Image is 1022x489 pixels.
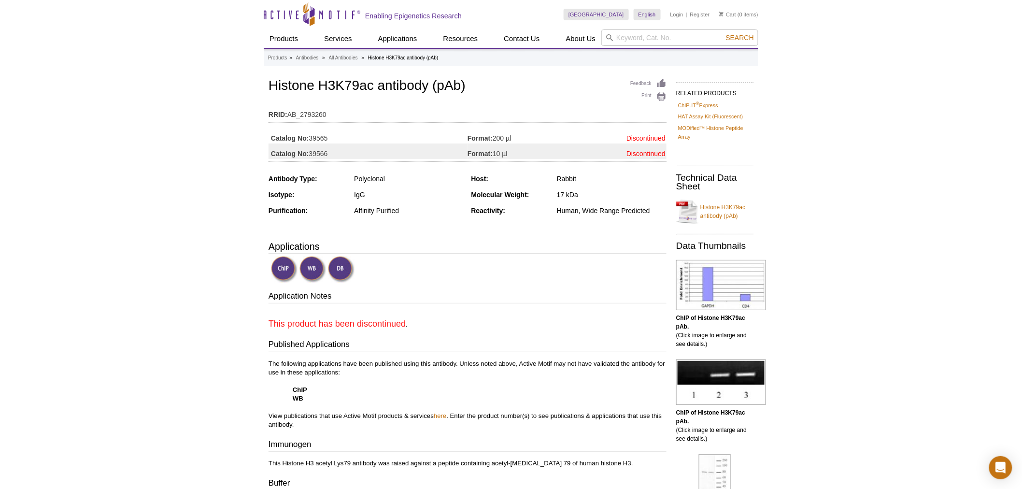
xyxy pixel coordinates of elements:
a: Cart [719,11,736,18]
td: 39565 [269,128,468,144]
h3: Published Applications [269,339,667,352]
h2: RELATED PRODUCTS [676,82,753,100]
li: (0 items) [719,9,758,20]
a: MODified™ Histone Peptide Array [678,124,752,141]
li: » [289,55,292,60]
strong: Catalog No: [271,134,309,143]
b: ChIP of Histone H3K79ac pAb. [676,409,745,425]
h3: Immunogen [269,439,667,452]
img: ChIP Validated [271,256,298,283]
td: AB_2793260 [269,104,667,120]
img: Dot Blot Validated [328,256,355,283]
a: Products [264,29,304,48]
a: Antibodies [296,54,319,62]
strong: Purification: [269,207,308,215]
div: IgG [354,190,464,199]
strong: ChIP [293,386,307,393]
p: (Click image to enlarge and see details.) [676,408,753,443]
p: This Histone H3 acetyl Lys79 antibody was raised against a peptide containing acetyl-[MEDICAL_DAT... [269,459,667,468]
a: About Us [560,29,602,48]
p: . [269,311,667,329]
li: » [361,55,364,60]
a: Register [690,11,710,18]
h3: Applications [269,239,667,254]
div: Affinity Purified [354,206,464,215]
div: Human, Wide Range Predicted [557,206,667,215]
h2: Data Thumbnails [676,242,753,250]
a: here [434,412,446,419]
sup: ® [696,101,699,106]
strong: Format: [468,134,493,143]
a: Contact Us [498,29,545,48]
a: [GEOGRAPHIC_DATA] [564,9,629,20]
span: Search [726,34,754,42]
div: 17 kDa [557,190,667,199]
a: HAT Assay Kit (Fluorescent) [678,112,743,121]
span: This product has been discontinued [269,319,406,329]
a: Login [670,11,683,18]
img: Histone H3K79ac antibody (pAb) tested by ChIP. [676,260,766,310]
h1: Histone H3K79ac antibody (pAb) [269,78,667,95]
td: 10 µl [468,144,572,159]
strong: Catalog No: [271,149,309,158]
td: Discontinued [572,128,667,144]
strong: RRID: [269,110,287,119]
h3: Application Notes [269,290,667,304]
strong: Antibody Type: [269,175,317,183]
strong: WB [293,395,303,402]
td: 39566 [269,144,468,159]
a: Products [268,54,287,62]
img: Histone H3K79ac antibody (pAb) tested by ChIP. [676,360,766,405]
li: » [322,55,325,60]
strong: Molecular Weight: [471,191,529,199]
b: ChIP of Histone H3K79ac pAb. [676,315,745,330]
a: Print [630,91,667,102]
button: Search [723,33,757,42]
p: The following applications have been published using this antibody. Unless noted above, Active Mo... [269,360,667,429]
div: Rabbit [557,174,667,183]
a: All Antibodies [329,54,358,62]
a: English [634,9,661,20]
td: 200 µl [468,128,572,144]
strong: Isotype: [269,191,295,199]
li: | [686,9,687,20]
a: Applications [372,29,423,48]
strong: Format: [468,149,493,158]
td: Discontinued [572,144,667,159]
p: (Click image to enlarge and see details.) [676,314,753,348]
a: ChIP-IT®Express [678,101,718,110]
a: Resources [438,29,484,48]
a: Feedback [630,78,667,89]
strong: Reactivity: [471,207,506,215]
div: Polyclonal [354,174,464,183]
input: Keyword, Cat. No. [601,29,758,46]
div: Open Intercom Messenger [989,456,1012,479]
li: Histone H3K79ac antibody (pAb) [368,55,439,60]
a: Histone H3K79ac antibody (pAb) [676,197,753,226]
h2: Technical Data Sheet [676,173,753,191]
h2: Enabling Epigenetics Research [365,12,462,20]
a: Services [318,29,358,48]
img: Your Cart [719,12,724,16]
strong: Host: [471,175,489,183]
img: Western Blot Validated [299,256,326,283]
